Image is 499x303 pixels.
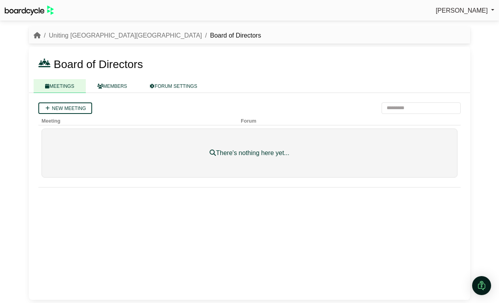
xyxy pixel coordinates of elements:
a: MEMBERS [86,79,139,93]
a: New meeting [38,102,92,114]
a: Uniting [GEOGRAPHIC_DATA][GEOGRAPHIC_DATA] [49,32,202,39]
th: Forum [238,114,410,125]
a: [PERSON_NAME] [436,6,494,16]
a: FORUM SETTINGS [138,79,208,93]
li: Board of Directors [202,30,261,41]
a: MEETINGS [34,79,86,93]
div: There's nothing here yet... [61,148,438,158]
nav: breadcrumb [34,30,261,41]
th: Meeting [38,114,238,125]
span: Board of Directors [54,58,143,70]
div: Open Intercom Messenger [472,276,491,295]
img: BoardcycleBlackGreen-aaafeed430059cb809a45853b8cf6d952af9d84e6e89e1f1685b34bfd5cb7d64.svg [5,6,54,15]
span: [PERSON_NAME] [436,7,488,14]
